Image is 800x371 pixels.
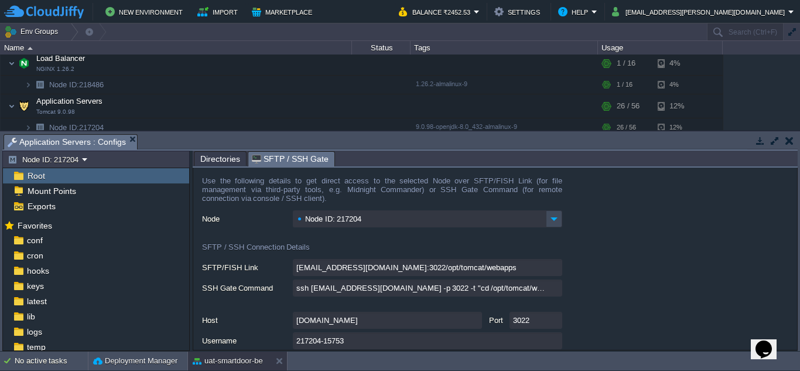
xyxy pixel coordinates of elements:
span: Application Servers : Configs [8,135,126,149]
img: AMDAwAAAACH5BAEAAAAALAAAAAABAAEAAAICRAEAOw== [28,47,33,50]
a: Exports [25,201,57,212]
iframe: chat widget [751,324,788,359]
a: Mount Points [25,186,78,196]
a: lib [25,311,37,322]
span: SFTP / SSH Gate [252,152,329,166]
label: SFTP/FISH Link [202,259,292,274]
a: latest [25,296,49,307]
button: New Environment [105,5,186,19]
div: 4% [658,52,696,75]
div: 1 / 16 [617,76,633,94]
span: Favorites [15,220,54,231]
a: logs [25,326,44,337]
img: AMDAwAAAACH5BAEAAAAALAAAAAABAAEAAAICRAEAOw== [32,118,48,137]
div: 26 / 56 [617,94,640,118]
a: Node ID:218486 [48,80,105,90]
button: Env Groups [4,23,62,40]
div: No active tasks [15,352,88,370]
div: Name [1,41,351,55]
div: 12% [658,94,696,118]
span: Load Balancer [35,53,87,63]
label: SSH Gate Command [202,280,292,294]
span: Tomcat 9.0.98 [36,108,75,115]
button: Deployment Manager [93,355,177,367]
a: hooks [25,266,51,276]
span: 1.26.2-almalinux-9 [416,80,467,87]
div: 4% [658,76,696,94]
div: Use the following details to get direct access to the selected Node over SFTP/FISH Link (for file... [202,176,562,210]
img: AMDAwAAAACH5BAEAAAAALAAAAAABAAEAAAICRAEAOw== [8,52,15,75]
div: Tags [411,41,597,55]
a: keys [25,281,46,291]
img: CloudJiffy [4,5,84,19]
label: Host [202,312,292,326]
span: Node ID: [49,123,79,132]
button: Balance ₹2452.53 [399,5,474,19]
label: Node [202,210,292,225]
span: Application Servers [35,96,104,106]
a: Node ID:217204 [48,122,105,132]
img: AMDAwAAAACH5BAEAAAAALAAAAAABAAEAAAICRAEAOw== [8,94,15,118]
button: uat-smartdoor-be [193,355,263,367]
div: 1 / 16 [617,52,635,75]
a: Load BalancerNGINX 1.26.2 [35,54,87,63]
label: Port [485,312,507,326]
label: Username [202,332,292,347]
img: AMDAwAAAACH5BAEAAAAALAAAAAABAAEAAAICRAEAOw== [16,52,32,75]
img: AMDAwAAAACH5BAEAAAAALAAAAAABAAEAAAICRAEAOw== [25,76,32,94]
span: Directories [200,152,240,166]
a: Application ServersTomcat 9.0.98 [35,97,104,105]
span: 9.0.98-openjdk-8.0_432-almalinux-9 [416,123,517,130]
button: [EMAIL_ADDRESS][PERSON_NAME][DOMAIN_NAME] [612,5,788,19]
span: 218486 [48,80,105,90]
div: 26 / 56 [617,118,636,137]
a: Favorites [15,221,54,230]
span: NGINX 1.26.2 [36,66,74,73]
div: Usage [599,41,722,55]
button: Import [197,5,241,19]
a: temp [25,342,47,352]
img: AMDAwAAAACH5BAEAAAAALAAAAAABAAEAAAICRAEAOw== [16,94,32,118]
button: Marketplace [252,5,316,19]
span: 217204 [48,122,105,132]
div: 12% [658,118,696,137]
a: cron [25,250,45,261]
span: Node ID: [49,80,79,89]
button: Settings [494,5,543,19]
img: AMDAwAAAACH5BAEAAAAALAAAAAABAAEAAAICRAEAOw== [32,76,48,94]
div: SFTP / SSH Connection Details [202,231,562,259]
button: Help [558,5,592,19]
button: Node ID: 217204 [8,154,82,165]
div: Status [353,41,410,55]
a: Root [25,171,47,181]
img: AMDAwAAAACH5BAEAAAAALAAAAAABAAEAAAICRAEAOw== [25,118,32,137]
a: conf [25,235,45,246]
